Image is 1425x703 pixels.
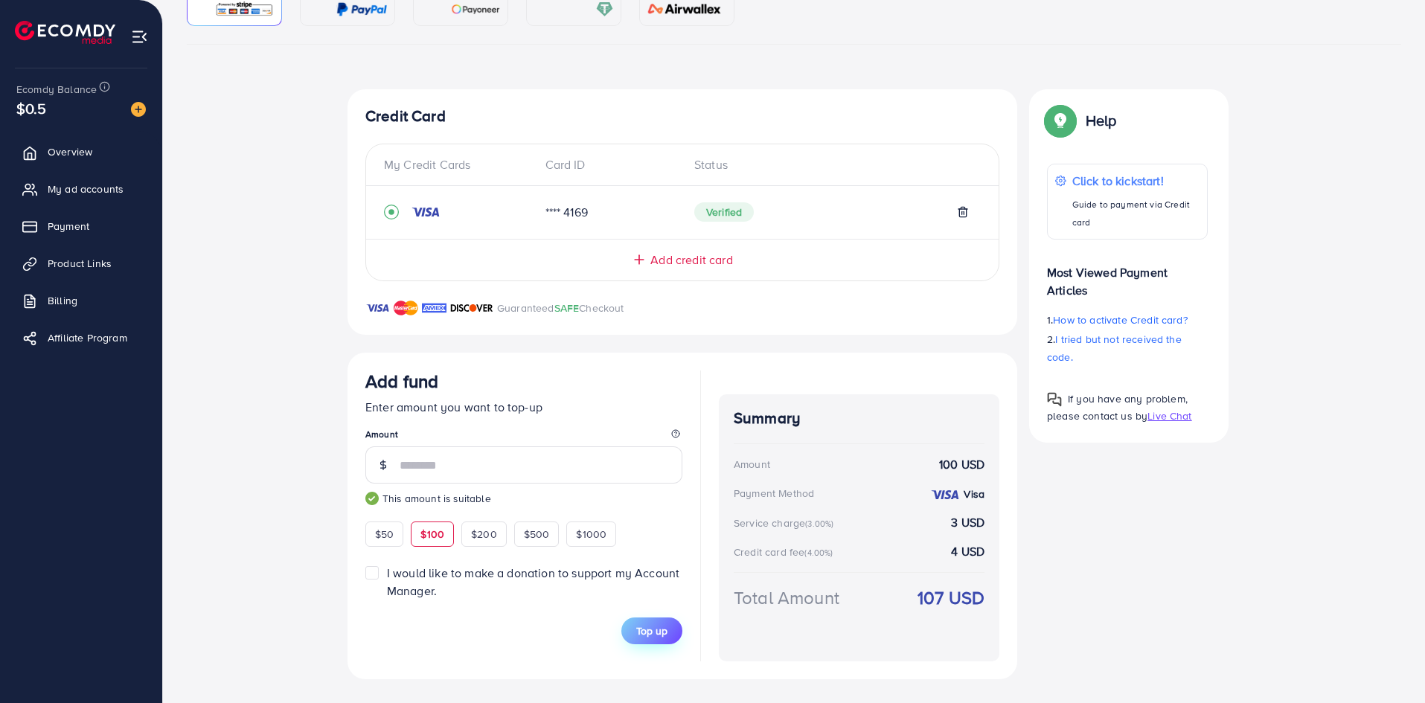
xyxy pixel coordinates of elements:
[534,156,683,173] div: Card ID
[451,1,500,18] img: card
[16,82,97,97] span: Ecomdy Balance
[48,219,89,234] span: Payment
[336,1,387,18] img: card
[1047,391,1188,423] span: If you have any problem, please contact us by
[365,370,438,392] h3: Add fund
[734,457,770,472] div: Amount
[420,527,444,542] span: $100
[394,299,418,317] img: brand
[48,330,127,345] span: Affiliate Program
[734,516,838,530] div: Service charge
[1072,172,1200,190] p: Click to kickstart!
[48,182,124,196] span: My ad accounts
[636,623,667,638] span: Top up
[805,518,833,530] small: (3.00%)
[48,256,112,271] span: Product Links
[450,299,493,317] img: brand
[1047,392,1062,407] img: Popup guide
[1053,312,1187,327] span: How to activate Credit card?
[596,1,613,18] img: card
[131,102,146,117] img: image
[804,547,833,559] small: (4.00%)
[918,585,984,611] strong: 107 USD
[384,205,399,219] svg: record circle
[365,492,379,505] img: guide
[365,428,682,446] legend: Amount
[365,299,390,317] img: brand
[1362,636,1414,692] iframe: Chat
[951,543,984,560] strong: 4 USD
[939,456,984,473] strong: 100 USD
[497,299,624,317] p: Guaranteed Checkout
[365,398,682,416] p: Enter amount you want to top-up
[951,514,984,531] strong: 3 USD
[471,527,497,542] span: $200
[964,487,984,501] strong: Visa
[734,486,814,501] div: Payment Method
[1047,107,1074,134] img: Popup guide
[48,293,77,308] span: Billing
[16,97,47,119] span: $0.5
[411,206,441,218] img: credit
[734,545,838,559] div: Credit card fee
[365,491,682,506] small: This amount is suitable
[11,137,151,167] a: Overview
[643,1,726,18] img: card
[554,301,580,315] span: SAFE
[1086,112,1117,129] p: Help
[375,527,394,542] span: $50
[15,21,115,44] img: logo
[576,527,606,542] span: $1000
[131,28,148,45] img: menu
[524,527,550,542] span: $500
[387,565,679,598] span: I would like to make a donation to support my Account Manager.
[650,251,732,269] span: Add credit card
[1072,196,1200,231] p: Guide to payment via Credit card
[930,489,960,501] img: credit
[1047,330,1208,366] p: 2.
[621,617,682,644] button: Top up
[1147,408,1191,423] span: Live Chat
[734,585,839,611] div: Total Amount
[734,409,984,428] h4: Summary
[11,174,151,204] a: My ad accounts
[422,299,446,317] img: brand
[682,156,981,173] div: Status
[1047,311,1208,329] p: 1.
[11,286,151,315] a: Billing
[384,156,534,173] div: My Credit Cards
[11,248,151,278] a: Product Links
[48,144,92,159] span: Overview
[1047,332,1182,365] span: I tried but not received the code.
[215,1,274,18] img: card
[11,323,151,353] a: Affiliate Program
[365,107,999,126] h4: Credit Card
[1047,251,1208,299] p: Most Viewed Payment Articles
[694,202,754,222] span: Verified
[11,211,151,241] a: Payment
